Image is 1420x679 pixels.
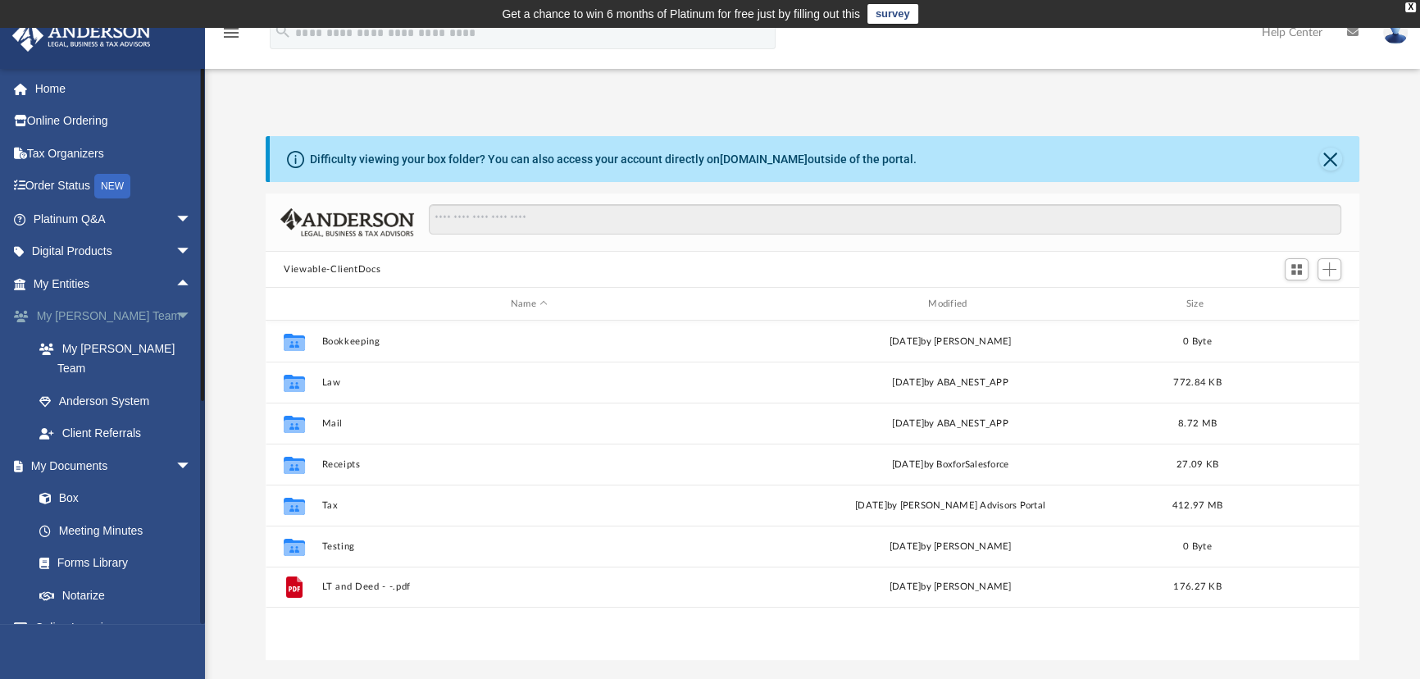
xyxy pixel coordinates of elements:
[743,297,1158,312] div: Modified
[23,547,200,580] a: Forms Library
[1318,258,1342,281] button: Add
[7,20,156,52] img: Anderson Advisors Platinum Portal
[11,137,216,170] a: Tax Organizers
[175,449,208,483] span: arrow_drop_down
[175,612,208,645] span: arrow_drop_down
[322,377,736,388] button: Law
[273,297,314,312] div: id
[310,151,917,168] div: Difficulty viewing your box folder? You can also access your account directly on outside of the p...
[1177,460,1218,469] span: 27.09 KB
[11,267,216,300] a: My Entitiesarrow_drop_up
[1237,297,1352,312] div: id
[11,612,208,645] a: Online Learningarrow_drop_down
[321,297,736,312] div: Name
[429,204,1341,235] input: Search files and folders
[94,174,130,198] div: NEW
[322,581,736,592] button: LT and Deed - -.pdf
[11,72,216,105] a: Home
[744,417,1158,431] div: [DATE] by ABA_NEST_APP
[11,203,216,235] a: Platinum Q&Aarrow_drop_down
[502,4,860,24] div: Get a chance to win 6 months of Platinum for free just by filling out this
[322,336,736,347] button: Bookkeeping
[1165,297,1231,312] div: Size
[274,22,292,40] i: search
[1178,419,1217,428] span: 8.72 MB
[221,23,241,43] i: menu
[1183,337,1212,346] span: 0 Byte
[23,514,208,547] a: Meeting Minutes
[175,235,208,269] span: arrow_drop_down
[1173,378,1221,387] span: 772.84 KB
[744,335,1158,349] div: [DATE] by [PERSON_NAME]
[23,332,208,385] a: My [PERSON_NAME] Team
[322,541,736,552] button: Testing
[221,31,241,43] a: menu
[11,300,216,333] a: My [PERSON_NAME] Teamarrow_drop_down
[175,300,208,334] span: arrow_drop_down
[1383,21,1408,44] img: User Pic
[322,500,736,511] button: Tax
[23,579,208,612] a: Notarize
[11,105,216,138] a: Online Ordering
[23,417,216,450] a: Client Referrals
[1405,2,1416,12] div: close
[720,153,808,166] a: [DOMAIN_NAME]
[175,267,208,301] span: arrow_drop_up
[744,376,1158,390] div: [DATE] by ABA_NEST_APP
[175,203,208,236] span: arrow_drop_down
[744,499,1158,513] div: [DATE] by [PERSON_NAME] Advisors Portal
[11,235,216,268] a: Digital Productsarrow_drop_down
[11,449,208,482] a: My Documentsarrow_drop_down
[867,4,918,24] a: survey
[11,170,216,203] a: Order StatusNEW
[1172,501,1222,510] span: 412.97 MB
[322,459,736,470] button: Receipts
[744,540,1158,554] div: [DATE] by [PERSON_NAME]
[23,385,216,417] a: Anderson System
[284,262,380,277] button: Viewable-ClientDocs
[1173,582,1221,591] span: 176.27 KB
[1285,258,1309,281] button: Switch to Grid View
[1319,148,1342,171] button: Close
[322,418,736,429] button: Mail
[744,458,1158,472] div: [DATE] by BoxforSalesforce
[23,482,200,515] a: Box
[744,580,1158,595] div: [DATE] by [PERSON_NAME]
[266,321,1359,660] div: grid
[1183,542,1212,551] span: 0 Byte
